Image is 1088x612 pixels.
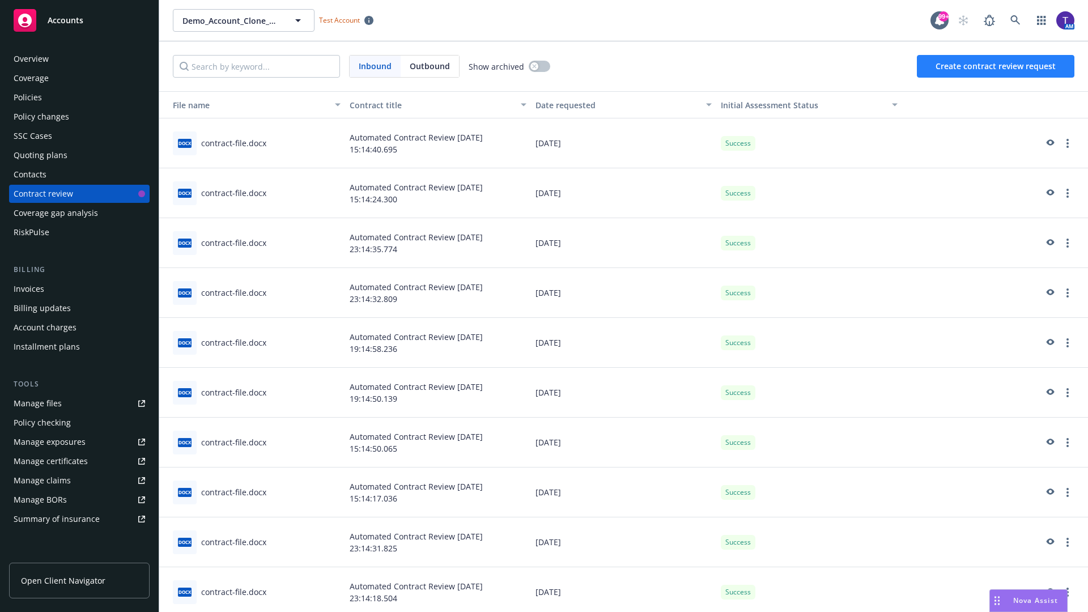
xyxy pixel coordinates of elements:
[201,187,266,199] div: contract-file.docx
[345,118,531,168] div: Automated Contract Review [DATE] 15:14:40.695
[1043,486,1056,499] a: preview
[201,436,266,448] div: contract-file.docx
[936,61,1056,71] span: Create contract review request
[178,438,192,447] span: docx
[1004,9,1027,32] a: Search
[1061,137,1074,150] a: more
[1043,585,1056,599] a: preview
[938,11,949,22] div: 99+
[14,50,49,68] div: Overview
[725,437,751,448] span: Success
[14,338,80,356] div: Installment plans
[14,223,49,241] div: RiskPulse
[14,69,49,87] div: Coverage
[178,189,192,197] span: docx
[14,299,71,317] div: Billing updates
[345,218,531,268] div: Automated Contract Review [DATE] 23:14:35.774
[14,318,76,337] div: Account charges
[9,223,150,241] a: RiskPulse
[14,146,67,164] div: Quoting plans
[345,318,531,368] div: Automated Contract Review [DATE] 19:14:58.236
[345,517,531,567] div: Automated Contract Review [DATE] 23:14:31.825
[990,590,1004,611] div: Drag to move
[9,318,150,337] a: Account charges
[1013,596,1058,605] span: Nova Assist
[401,56,459,77] span: Outbound
[1061,585,1074,599] a: more
[1061,535,1074,549] a: more
[319,15,360,25] span: Test Account
[164,99,328,111] div: Toggle SortBy
[201,337,266,348] div: contract-file.docx
[9,264,150,275] div: Billing
[531,218,717,268] div: [DATE]
[1061,236,1074,250] a: more
[1043,236,1056,250] a: preview
[182,15,280,27] span: Demo_Account_Clone_QA_CR_Tests_Client
[9,108,150,126] a: Policy changes
[9,185,150,203] a: Contract review
[1061,386,1074,399] a: more
[173,55,340,78] input: Search by keyword...
[531,91,717,118] button: Date requested
[345,268,531,318] div: Automated Contract Review [DATE] 23:14:32.809
[725,238,751,248] span: Success
[917,55,1074,78] button: Create contract review request
[9,414,150,432] a: Policy checking
[725,537,751,547] span: Success
[345,168,531,218] div: Automated Contract Review [DATE] 15:14:24.300
[725,388,751,398] span: Success
[14,204,98,222] div: Coverage gap analysis
[9,491,150,509] a: Manage BORs
[9,471,150,490] a: Manage claims
[9,69,150,87] a: Coverage
[1061,436,1074,449] a: more
[178,388,192,397] span: docx
[725,138,751,148] span: Success
[1043,336,1056,350] a: preview
[531,368,717,418] div: [DATE]
[1056,11,1074,29] img: photo
[531,318,717,368] div: [DATE]
[178,288,192,297] span: docx
[9,280,150,298] a: Invoices
[9,50,150,68] a: Overview
[178,338,192,347] span: docx
[9,146,150,164] a: Quoting plans
[531,517,717,567] div: [DATE]
[9,379,150,390] div: Tools
[9,551,150,562] div: Analytics hub
[345,418,531,467] div: Automated Contract Review [DATE] 15:14:50.065
[9,510,150,528] a: Summary of insurance
[178,588,192,596] span: docx
[531,268,717,318] div: [DATE]
[410,60,450,72] span: Outbound
[469,61,524,73] span: Show archived
[535,99,700,111] div: Date requested
[9,165,150,184] a: Contacts
[9,433,150,451] a: Manage exposures
[14,127,52,145] div: SSC Cases
[531,168,717,218] div: [DATE]
[14,108,69,126] div: Policy changes
[1043,286,1056,300] a: preview
[721,100,818,110] span: Initial Assessment Status
[1043,186,1056,200] a: preview
[725,288,751,298] span: Success
[989,589,1068,612] button: Nova Assist
[178,239,192,247] span: docx
[14,471,71,490] div: Manage claims
[531,418,717,467] div: [DATE]
[1061,486,1074,499] a: more
[345,467,531,517] div: Automated Contract Review [DATE] 15:14:17.036
[725,338,751,348] span: Success
[14,185,73,203] div: Contract review
[9,299,150,317] a: Billing updates
[9,394,150,413] a: Manage files
[9,452,150,470] a: Manage certificates
[14,452,88,470] div: Manage certificates
[201,386,266,398] div: contract-file.docx
[345,91,531,118] button: Contract title
[201,536,266,548] div: contract-file.docx
[48,16,83,25] span: Accounts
